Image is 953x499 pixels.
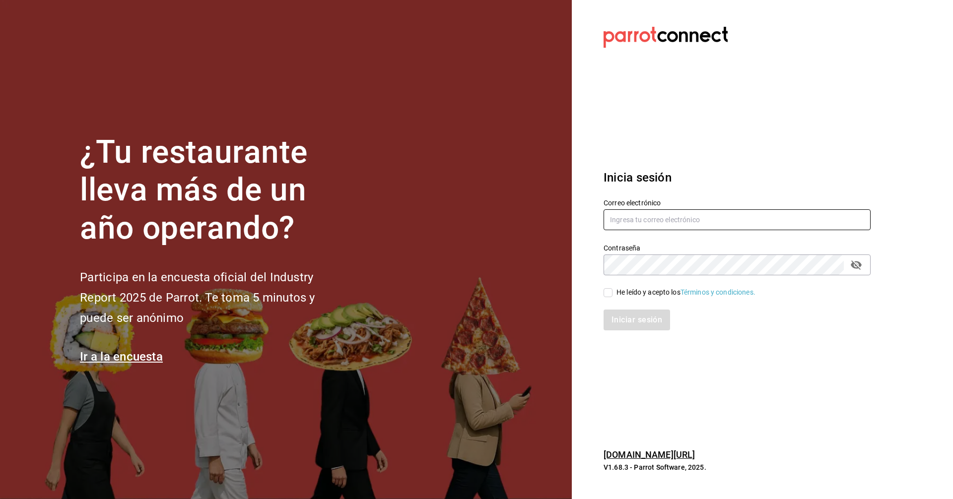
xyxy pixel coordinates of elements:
[616,287,755,298] div: He leído y acepto los
[80,350,163,364] a: Ir a la encuesta
[604,169,871,187] h3: Inicia sesión
[604,209,871,230] input: Ingresa tu correo electrónico
[604,462,871,472] p: V1.68.3 - Parrot Software, 2025.
[80,267,348,328] h2: Participa en la encuesta oficial del Industry Report 2025 de Parrot. Te toma 5 minutos y puede se...
[848,256,865,273] button: passwordField
[681,288,755,296] a: Términos y condiciones.
[80,133,348,248] h1: ¿Tu restaurante lleva más de un año operando?
[604,244,871,251] label: Contraseña
[604,449,695,460] a: [DOMAIN_NAME][URL]
[604,199,871,206] label: Correo electrónico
